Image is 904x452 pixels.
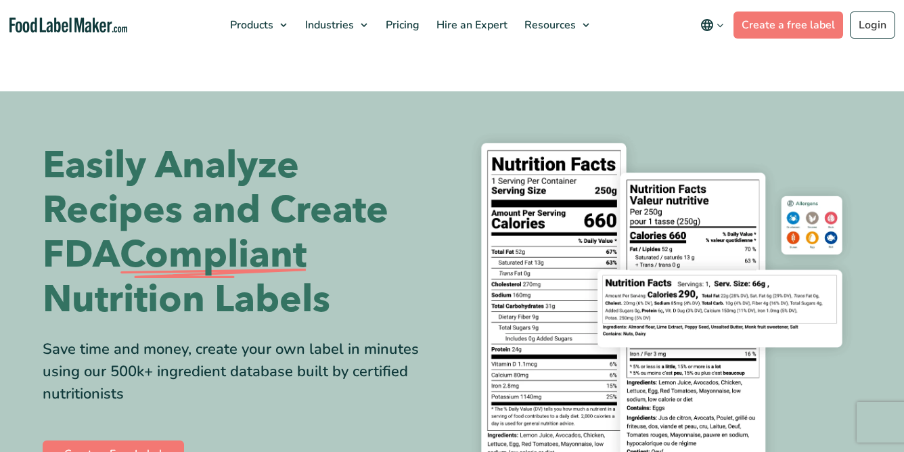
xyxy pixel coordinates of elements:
[432,18,509,32] span: Hire an Expert
[520,18,577,32] span: Resources
[43,143,442,322] h1: Easily Analyze Recipes and Create FDA Nutrition Labels
[120,233,307,277] span: Compliant
[382,18,421,32] span: Pricing
[733,12,843,39] a: Create a free label
[301,18,355,32] span: Industries
[850,12,895,39] a: Login
[43,338,442,405] div: Save time and money, create your own label in minutes using our 500k+ ingredient database built b...
[226,18,275,32] span: Products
